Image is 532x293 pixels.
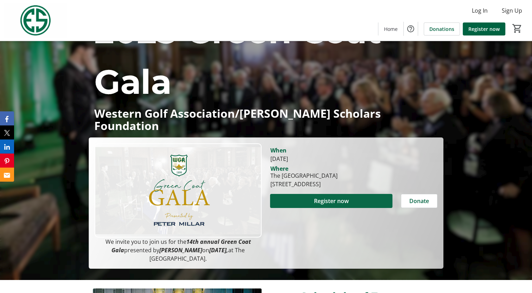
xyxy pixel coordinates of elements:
button: Sign Up [496,5,528,16]
a: Donations [424,22,460,35]
p: We invite you to join us for the presented by on at The [GEOGRAPHIC_DATA]. [95,237,262,263]
img: Evans Scholars Foundation's Logo [4,3,67,38]
span: Register now [468,25,500,33]
span: Home [384,25,398,33]
span: Sign Up [502,6,522,15]
a: Register now [463,22,505,35]
span: Donations [429,25,454,33]
button: Cart [511,22,524,35]
div: When [270,146,286,155]
button: Help [404,22,418,36]
em: [DATE], [209,246,228,254]
div: The [GEOGRAPHIC_DATA] [270,171,337,180]
div: [STREET_ADDRESS] [270,180,337,188]
button: Log In [466,5,493,16]
img: Campaign CTA Media Photo [95,143,262,237]
span: Register now [314,197,349,205]
span: Log In [472,6,488,15]
em: 14th annual Green Coat Gala [111,238,251,254]
em: [PERSON_NAME] [159,246,202,254]
div: Where [270,166,288,171]
button: Register now [270,194,392,208]
button: Donate [401,194,437,208]
a: Home [378,22,403,35]
div: [DATE] [270,155,437,163]
p: Western Golf Association/[PERSON_NAME] Scholars Foundation [94,107,438,132]
span: Donate [409,197,429,205]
